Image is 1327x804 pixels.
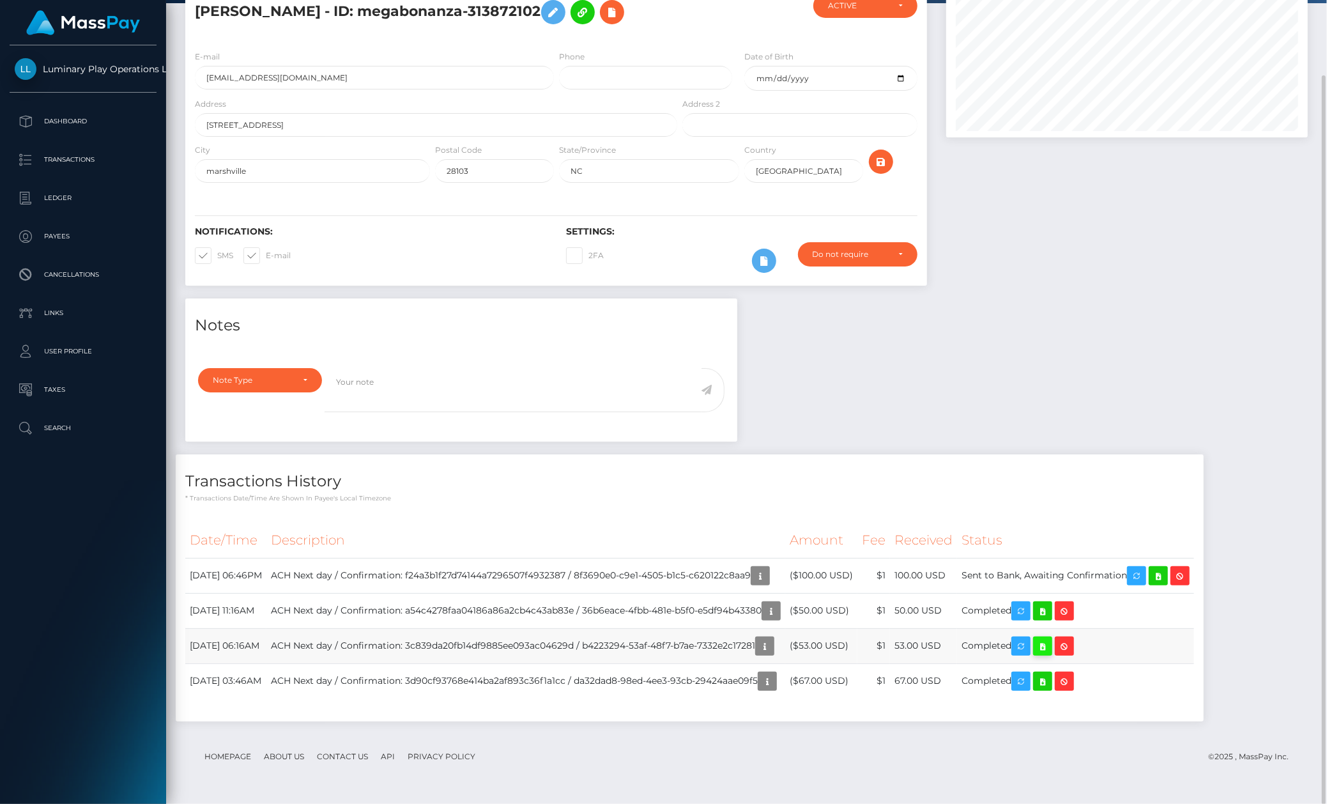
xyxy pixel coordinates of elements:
td: 50.00 USD [890,593,957,628]
td: ACH Next day / Confirmation: 3c839da20fb14df9885ee093ac04629d / b4223294-53af-48f7-b7ae-7332e2c17281 [266,628,785,663]
p: Cancellations [15,265,151,284]
td: 100.00 USD [890,558,957,593]
h6: Notifications: [195,226,547,237]
th: Date/Time [185,523,266,558]
p: Dashboard [15,112,151,131]
td: ACH Next day / Confirmation: f24a3b1f27d74144a7296507f4932387 / 8f3690e0-c9e1-4505-b1c5-c620122c8aa9 [266,558,785,593]
td: 53.00 USD [890,628,957,663]
td: Completed [957,663,1194,699]
label: SMS [195,247,233,264]
div: Do not require [813,249,889,259]
label: Date of Birth [744,51,794,63]
td: $1 [857,628,890,663]
p: * Transactions date/time are shown in payee's local timezone [185,493,1194,503]
div: ACTIVE [828,1,889,11]
th: Received [890,523,957,558]
img: Luminary Play Operations Limited [15,58,36,80]
p: Taxes [15,380,151,399]
label: Country [744,144,776,156]
label: City [195,144,210,156]
a: Ledger [10,182,157,214]
td: ($67.00 USD) [785,663,857,699]
td: ($53.00 USD) [785,628,857,663]
td: $1 [857,663,890,699]
th: Amount [785,523,857,558]
a: Taxes [10,374,157,406]
td: [DATE] 03:46AM [185,663,266,699]
p: User Profile [15,342,151,361]
p: Ledger [15,189,151,208]
a: Dashboard [10,105,157,137]
label: E-mail [243,247,291,264]
p: Search [15,419,151,438]
td: [DATE] 11:16AM [185,593,266,628]
p: Payees [15,227,151,246]
label: Phone [559,51,585,63]
button: Note Type [198,368,322,392]
a: Search [10,412,157,444]
th: Description [266,523,785,558]
div: © 2025 , MassPay Inc. [1208,750,1298,764]
td: Sent to Bank, Awaiting Confirmation [957,558,1194,593]
a: About Us [259,746,309,766]
p: Transactions [15,150,151,169]
td: ACH Next day / Confirmation: a54c4278faa04186a86a2cb4c43ab83e / 36b6eace-4fbb-481e-b5f0-e5df94b43380 [266,593,785,628]
td: [DATE] 06:46PM [185,558,266,593]
a: User Profile [10,336,157,367]
label: 2FA [566,247,604,264]
label: Address 2 [682,98,720,110]
td: [DATE] 06:16AM [185,628,266,663]
a: Payees [10,220,157,252]
td: $1 [857,558,890,593]
h6: Settings: [566,226,918,237]
a: Cancellations [10,259,157,291]
td: 67.00 USD [890,663,957,699]
a: Transactions [10,144,157,176]
label: State/Province [559,144,616,156]
h4: Notes [195,314,728,337]
label: Postal Code [435,144,482,156]
a: Links [10,297,157,329]
th: Status [957,523,1194,558]
td: ($100.00 USD) [785,558,857,593]
td: ($50.00 USD) [785,593,857,628]
div: Note Type [213,375,293,385]
button: Do not require [798,242,918,267]
a: Contact Us [312,746,373,766]
h4: Transactions History [185,470,1194,493]
label: E-mail [195,51,220,63]
td: Completed [957,628,1194,663]
th: Fee [857,523,890,558]
td: Completed [957,593,1194,628]
img: MassPay Logo [26,10,140,35]
span: Luminary Play Operations Limited [10,63,157,75]
a: API [376,746,400,766]
label: Address [195,98,226,110]
td: ACH Next day / Confirmation: 3d90cf93768e414ba2af893c36f1a1cc / da32dad8-98ed-4ee3-93cb-29424aae09f5 [266,663,785,699]
p: Links [15,304,151,323]
td: $1 [857,593,890,628]
a: Privacy Policy [403,746,480,766]
a: Homepage [199,746,256,766]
